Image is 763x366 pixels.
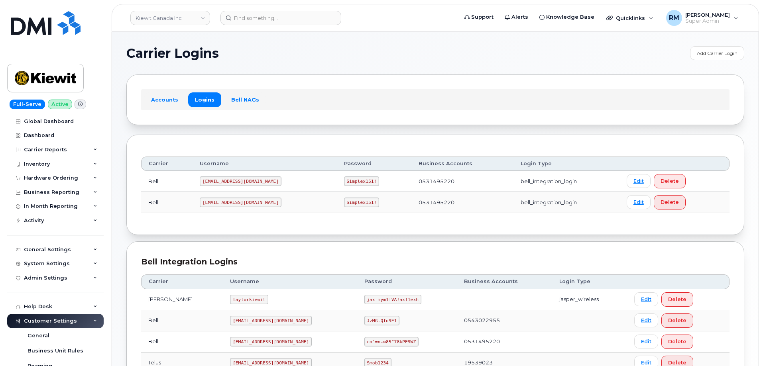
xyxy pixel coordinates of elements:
button: Delete [661,313,693,328]
span: Delete [668,338,686,345]
span: Delete [668,296,686,303]
td: 0531495220 [411,171,514,192]
code: taylorkiewit [230,295,268,304]
td: 0531495220 [411,192,514,213]
th: Business Accounts [411,157,514,171]
a: Accounts [144,92,185,107]
a: Edit [627,195,651,209]
code: JzMG.Qfo9E1 [364,316,400,325]
button: Delete [654,195,686,209]
a: Edit [634,335,658,348]
td: Bell [141,331,223,352]
button: Delete [654,174,686,188]
a: Bell NAGs [224,92,266,107]
td: jasper_wireless [552,289,627,310]
code: co'=n-w85"78kPE9WZ [364,337,419,346]
code: Simplex151! [344,176,380,186]
a: Add Carrier Login [690,46,744,60]
td: 0543022955 [457,310,552,331]
td: bell_integration_login [513,171,619,192]
a: Logins [188,92,221,107]
th: Login Type [552,274,627,289]
th: Password [337,157,411,171]
a: Edit [627,174,651,188]
th: Username [223,274,357,289]
td: 0531495220 [457,331,552,352]
th: Password [357,274,457,289]
button: Delete [661,335,693,349]
code: jax-mym1TVA!axf1exh [364,295,421,304]
th: Carrier [141,157,193,171]
th: Carrier [141,274,223,289]
code: [EMAIL_ADDRESS][DOMAIN_NAME] [230,316,312,325]
code: [EMAIL_ADDRESS][DOMAIN_NAME] [200,176,281,186]
span: Carrier Logins [126,47,219,59]
td: Bell [141,192,193,213]
code: Simplex151! [344,198,380,207]
td: [PERSON_NAME] [141,289,223,310]
iframe: Messenger Launcher [728,331,757,360]
a: Edit [634,313,658,327]
th: Login Type [513,157,619,171]
a: Edit [634,292,658,306]
span: Delete [668,317,686,324]
span: Delete [661,198,679,206]
td: Bell [141,310,223,331]
div: Bell Integration Logins [141,256,730,268]
button: Delete [661,292,693,307]
code: [EMAIL_ADDRESS][DOMAIN_NAME] [230,337,312,346]
code: [EMAIL_ADDRESS][DOMAIN_NAME] [200,198,281,207]
span: Delete [661,177,679,185]
td: Bell [141,171,193,192]
td: bell_integration_login [513,192,619,213]
th: Business Accounts [457,274,552,289]
th: Username [193,157,337,171]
